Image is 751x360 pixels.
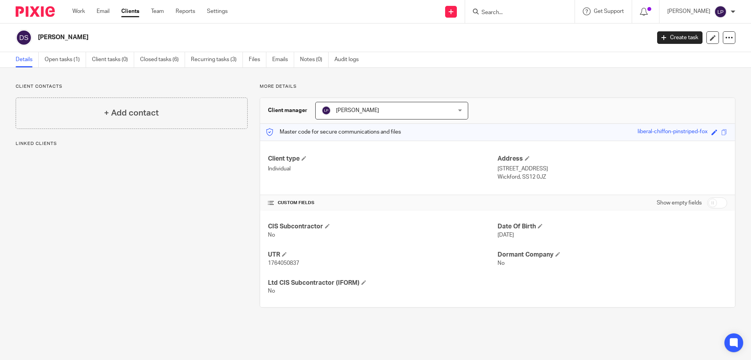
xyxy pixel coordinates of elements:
label: Show empty fields [657,199,702,207]
span: 1764050837 [268,261,299,266]
p: Linked clients [16,141,248,147]
p: Individual [268,165,498,173]
p: [PERSON_NAME] [667,7,710,15]
h4: Date Of Birth [498,223,727,231]
h4: Ltd CIS Subcontractor (IFORM) [268,279,498,287]
h4: CUSTOM FIELDS [268,200,498,206]
h4: Dormant Company [498,251,727,259]
h3: Client manager [268,107,307,114]
a: Work [72,7,85,15]
span: [DATE] [498,232,514,238]
h2: [PERSON_NAME] [38,33,524,42]
a: Team [151,7,164,15]
p: Wickford, SS12 0JZ [498,173,727,181]
img: Pixie [16,6,55,17]
p: Client contacts [16,83,248,90]
p: [STREET_ADDRESS] [498,165,727,173]
p: More details [260,83,735,90]
a: Create task [657,31,702,44]
a: Email [97,7,110,15]
h4: Client type [268,155,498,163]
span: [PERSON_NAME] [336,108,379,113]
a: Audit logs [334,52,365,67]
a: Files [249,52,266,67]
h4: + Add contact [104,107,159,119]
a: Notes (0) [300,52,329,67]
span: No [268,288,275,294]
h4: CIS Subcontractor [268,223,498,231]
input: Search [481,9,551,16]
a: Reports [176,7,195,15]
a: Details [16,52,39,67]
a: Settings [207,7,228,15]
span: Get Support [594,9,624,14]
a: Closed tasks (6) [140,52,185,67]
h4: Address [498,155,727,163]
img: svg%3E [714,5,727,18]
p: Master code for secure communications and files [266,128,401,136]
img: svg%3E [16,29,32,46]
a: Clients [121,7,139,15]
img: svg%3E [322,106,331,115]
a: Open tasks (1) [45,52,86,67]
a: Client tasks (0) [92,52,134,67]
span: No [498,261,505,266]
span: No [268,232,275,238]
h4: UTR [268,251,498,259]
a: Emails [272,52,294,67]
a: Recurring tasks (3) [191,52,243,67]
div: liberal-chiffon-pinstriped-fox [638,128,708,137]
